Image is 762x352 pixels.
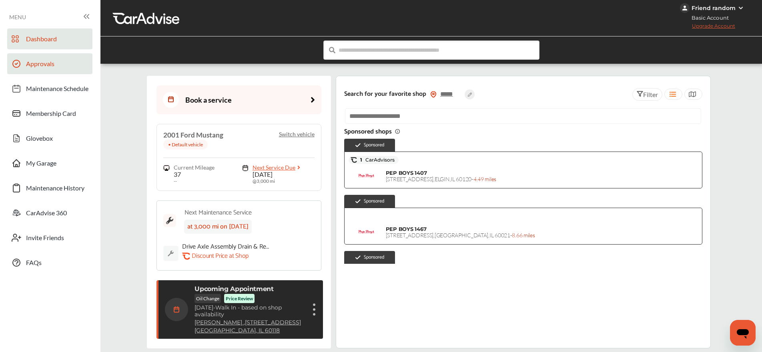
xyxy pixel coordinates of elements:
[358,168,374,184] img: logo-pepboys.png
[184,220,252,234] div: at 3,000 mi on [DATE]
[681,14,735,22] span: Basic Account
[174,165,215,170] span: Current Mileage
[195,285,274,293] p: Upcoming Appointment
[26,60,54,70] span: Approvals
[182,243,270,251] p: Drive Axle Assembly Drain & Refill
[7,128,92,149] a: Glovebox
[512,232,535,239] span: 8.66 miles
[163,92,232,108] div: Book a service
[643,91,658,98] span: Filter
[195,304,213,311] span: [DATE]
[253,170,273,178] span: [DATE]
[344,128,401,136] span: Sponsored shops
[195,327,280,334] a: [GEOGRAPHIC_DATA], IL 60118
[7,28,92,49] a: Dashboard
[279,131,315,138] p: Switch vehicle
[344,195,395,208] div: Sponsored
[344,91,426,98] p: Search for your favorite shop
[195,319,301,326] a: [PERSON_NAME] ,[STREET_ADDRESS]
[253,164,295,171] span: Next Service Due
[26,209,67,219] span: CarAdvise 360
[386,176,496,182] span: [STREET_ADDRESS] , ELGIN , IL 60120 -
[344,251,395,264] div: Sponsored
[9,14,26,20] span: MENU
[242,165,249,171] img: maintenance_logo
[7,78,92,99] a: Maintenance Schedule
[386,226,427,232] span: PEP BOYS 1467
[344,139,395,152] div: Sponsored
[195,294,221,303] p: Oil Change
[7,227,92,248] a: Invite Friends
[386,170,427,176] span: PEP BOYS 1407
[26,134,53,145] span: Glovebox
[156,85,321,114] a: Book a service
[26,85,88,95] span: Maintenance Schedule
[7,53,92,74] a: Approvals
[692,4,736,12] div: Friend random
[26,259,42,269] span: FAQs
[355,142,361,149] img: check-icon.521c8815.svg
[26,109,76,120] span: Membership Card
[358,224,374,240] img: logo-pepboys.png
[730,320,756,346] iframe: Button to launch messaging window
[26,159,56,170] span: My Garage
[26,35,57,45] span: Dashboard
[163,246,178,261] img: default_wrench_icon.d1a43860.svg
[192,252,249,260] p: Discount Price at Shop
[174,170,181,178] span: 37
[163,165,170,171] img: steering_logo
[26,184,84,194] span: Maintenance History
[430,91,437,98] img: location_vector_orange.38f05af8.svg
[355,198,361,205] img: check-icon.521c8815.svg
[680,23,735,33] span: Upgrade Account
[7,103,92,124] a: Membership Card
[253,178,275,184] span: @ 3,000 mi
[357,157,395,163] span: 1
[7,202,92,223] a: CarAdvise 360
[213,304,215,311] span: -
[386,232,535,239] span: [STREET_ADDRESS] , [GEOGRAPHIC_DATA] , IL 60021 -
[174,178,177,184] span: --
[738,5,744,11] img: WGsFRI8htEPBVLJbROoPRyZpYNWhNONpIPPETTm6eUC0GeLEiAAAAAElFTkSuQmCC
[253,165,304,170] a: Next Service Due
[163,207,176,234] img: maintenance_logo
[163,140,208,150] p: • Default vehicle
[7,252,92,273] a: FAQs
[473,176,496,182] span: 4.49 miles
[165,298,188,321] img: calendar-icon.35d1de04.svg
[195,304,305,318] p: Walk In - based on shop availability
[226,295,253,301] p: Price Review
[184,207,252,218] div: Next Maintenance Service
[7,178,92,198] a: Maintenance History
[362,157,395,163] span: CarAdvisors
[7,153,92,174] a: My Garage
[351,157,357,163] img: caradvise_icon.5c74104a.svg
[680,3,690,13] img: jVpblrzwTbfkPYzPPzSLxeg0AAAAASUVORK5CYII=
[355,254,361,261] img: check-icon.521c8815.svg
[26,234,64,244] span: Invite Friends
[163,131,223,140] h4: 2001 Ford Mustang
